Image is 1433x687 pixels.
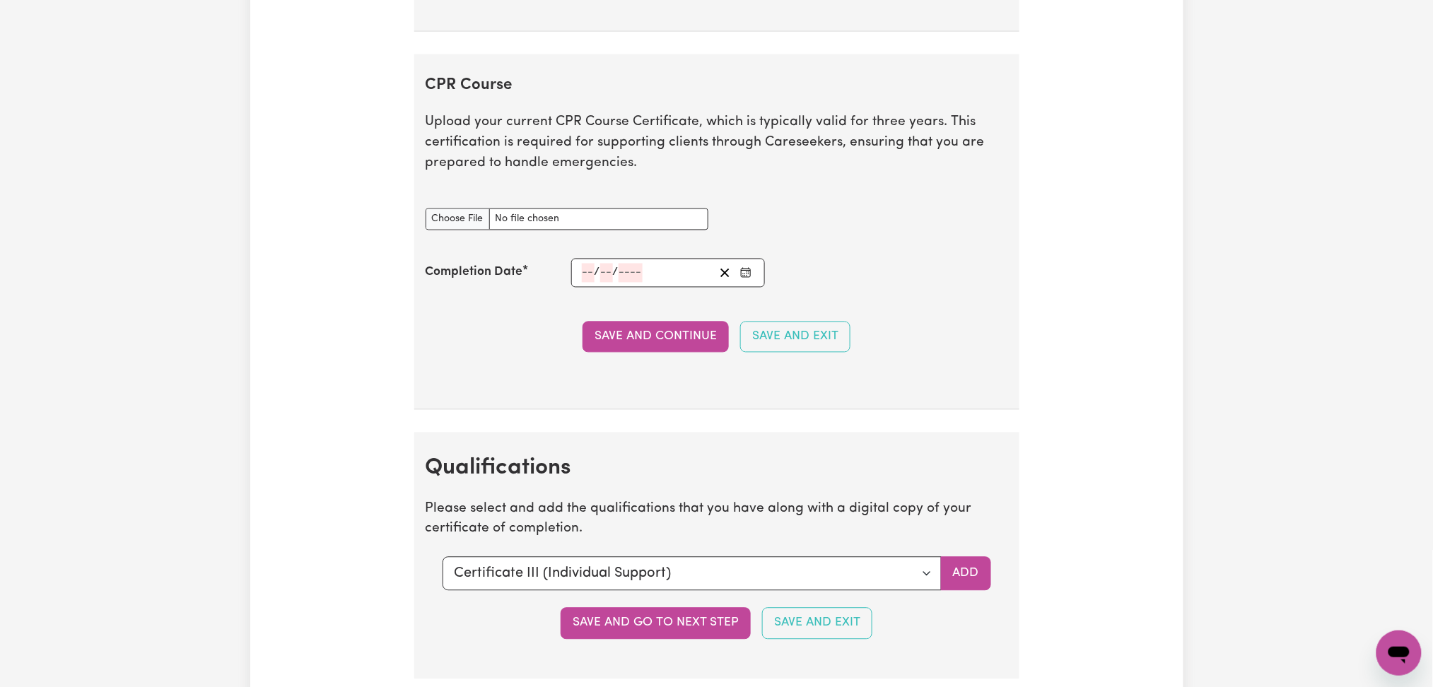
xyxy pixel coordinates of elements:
[613,266,619,279] span: /
[619,264,643,283] input: ----
[426,455,1008,482] h2: Qualifications
[740,322,850,353] button: Save and Exit
[582,264,595,283] input: --
[426,264,523,282] label: Completion Date
[595,266,600,279] span: /
[736,264,756,283] button: Enter the Completion Date of your CPR Course
[941,557,991,591] button: Add selected qualification
[583,322,729,353] button: Save and Continue
[426,113,1008,174] p: Upload your current CPR Course Certificate, which is typically valid for three years. This certif...
[600,264,613,283] input: --
[762,608,872,639] button: Save and Exit
[426,77,1008,96] h2: CPR Course
[561,608,751,639] button: Save and go to next step
[426,500,1008,541] p: Please select and add the qualifications that you have along with a digital copy of your certific...
[1376,630,1422,676] iframe: Button to launch messaging window
[714,264,736,283] button: Clear date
